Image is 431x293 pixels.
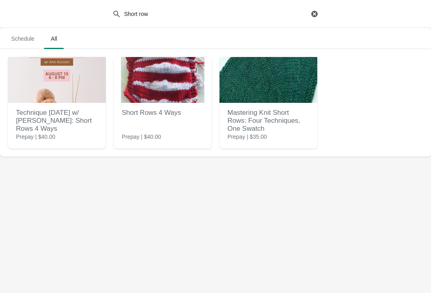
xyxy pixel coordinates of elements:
[122,105,204,121] h2: Short Rows 4 Ways
[227,105,309,137] h2: Mastering Knit Short Rows: Four Techniques, One Swatch
[8,57,106,103] img: Technique Tuesday w/ Ann Konzen: Short Rows 4 Ways
[219,57,317,103] img: Mastering Knit Short Rows: Four Techniques, One Swatch
[122,133,161,141] span: Prepay | $40.00
[5,31,41,46] span: Schedule
[124,7,309,21] input: Search
[310,10,318,18] button: Clear
[114,57,212,103] img: Short Rows 4 Ways
[44,31,64,46] span: All
[227,133,267,141] span: Prepay | $35.00
[16,133,55,141] span: Prepay | $40.00
[16,105,98,137] h2: Technique [DATE] w/ [PERSON_NAME]: Short Rows 4 Ways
